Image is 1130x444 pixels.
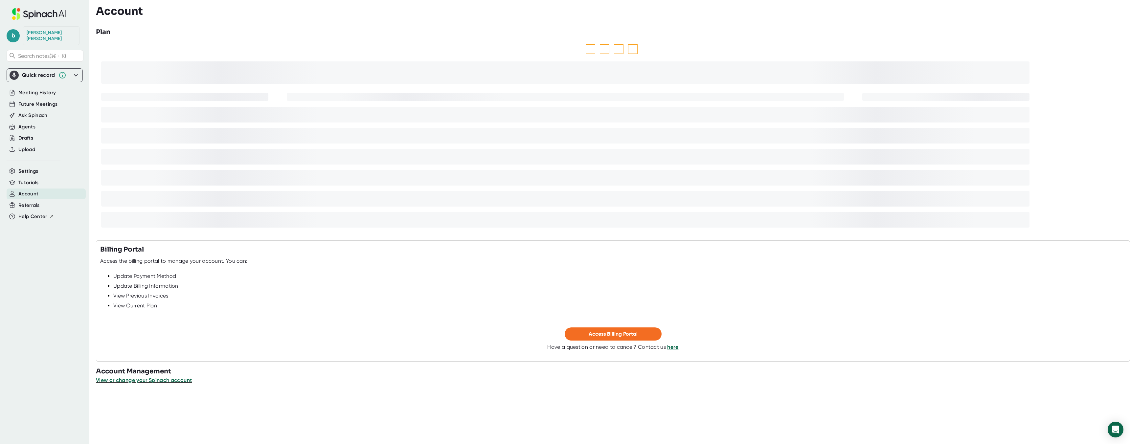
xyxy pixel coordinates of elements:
button: Meeting History [18,89,56,97]
button: Settings [18,167,38,175]
button: Agents [18,123,35,131]
button: View or change your Spinach account [96,376,192,384]
div: Update Payment Method [113,273,1126,279]
span: Search notes (⌘ + K) [18,53,66,59]
div: Open Intercom Messenger [1108,422,1123,437]
span: Access Billing Portal [589,331,638,337]
h3: Account Management [96,366,1130,376]
div: View Previous Invoices [113,293,1126,299]
span: Help Center [18,213,47,220]
div: Access the billing portal to manage your account. You can: [100,258,247,264]
button: Account [18,190,38,198]
span: View or change your Spinach account [96,377,192,383]
h3: Account [96,5,143,17]
div: Brian Gewirtz [27,30,76,41]
div: View Current Plan [113,302,1126,309]
h3: Billing Portal [100,245,144,255]
button: Help Center [18,213,54,220]
div: Update Billing Information [113,283,1126,289]
button: Referrals [18,202,39,209]
button: Upload [18,146,35,153]
span: b [7,29,20,42]
button: Future Meetings [18,100,57,108]
h3: Plan [96,27,110,37]
button: Access Billing Portal [565,327,662,341]
a: here [667,344,678,350]
button: Ask Spinach [18,112,48,119]
div: Quick record [22,72,55,78]
button: Tutorials [18,179,38,187]
div: Quick record [10,69,80,82]
button: Drafts [18,134,33,142]
div: Have a question or need to cancel? Contact us [547,344,678,350]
